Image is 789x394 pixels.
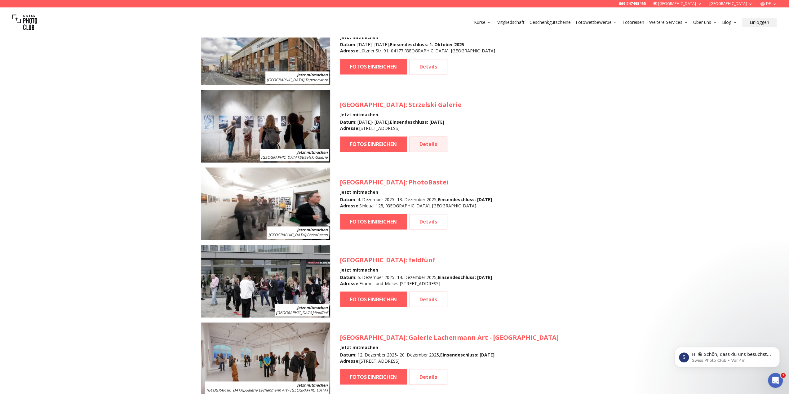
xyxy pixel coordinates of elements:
b: Adresse [340,125,358,131]
span: [GEOGRAPHIC_DATA] [206,387,244,392]
b: Datum [340,352,355,357]
a: Details [409,136,447,152]
b: Jetzt mitmachen [297,382,328,387]
b: Adresse [340,203,358,209]
a: Geschenkgutscheine [530,19,571,25]
span: [GEOGRAPHIC_DATA] [340,178,406,186]
h4: Jetzt mitmachen [340,189,492,195]
b: Jetzt mitmachen [297,150,328,155]
a: Mitgliedschaft [496,19,525,25]
button: Fotoreisen [620,18,647,27]
h4: Jetzt mitmachen [340,267,492,273]
b: Datum [340,119,355,125]
b: Adresse [340,280,358,286]
b: Datum [340,274,355,280]
a: Fotowettbewerbe [576,19,618,25]
span: 1 [781,373,786,378]
b: Einsendeschluss : [DATE] [438,197,492,202]
h4: Jetzt mitmachen [340,34,495,40]
span: : Tapetenwerk [267,77,328,82]
b: Einsendeschluss : [DATE] [438,274,492,280]
iframe: Intercom notifications Nachricht [665,334,789,377]
h3: : PhotoBastei [340,178,492,187]
a: FOTOS EINREICHEN [340,136,407,152]
button: Geschenkgutscheine [527,18,573,27]
b: Einsendeschluss : [DATE] [440,352,494,357]
span: : PhotoBastei [268,232,328,237]
a: FOTOS EINREICHEN [340,59,407,74]
b: Datum [340,197,355,202]
div: : 6. Dezember 2025 - 14. Dezember 2025 , : Fromet-und-Moses-[STREET_ADDRESS] [340,274,492,286]
b: Adresse [340,358,358,364]
img: SPC Photo Awards Zürich: Dezember 2025 [201,167,330,240]
h3: : Galerie Lachenmann Art - [GEOGRAPHIC_DATA] [340,333,559,342]
div: : [DATE] - [DATE] , : Lützner Str. 91, 04177 [GEOGRAPHIC_DATA], [GEOGRAPHIC_DATA] [340,42,495,54]
b: Einsendeschluss : [DATE] [390,119,444,125]
span: [GEOGRAPHIC_DATA] [340,100,406,109]
div: : [DATE] - [DATE] , : [STREET_ADDRESS] [340,119,462,131]
img: SPC Photo Awards BERLIN Dezember 2025 [201,245,330,317]
button: Kurse [472,18,494,27]
span: [GEOGRAPHIC_DATA] [267,77,304,82]
a: FOTOS EINREICHEN [340,214,407,229]
a: Kurse [474,19,491,25]
b: Einsendeschluss : 1. Oktober 2025 [390,42,464,47]
span: [GEOGRAPHIC_DATA] [340,333,406,341]
a: Fotoreisen [623,19,644,25]
b: Datum [340,42,355,47]
h4: Jetzt mitmachen [340,344,559,350]
a: FOTOS EINREICHEN [340,369,407,384]
button: Mitgliedschaft [494,18,527,27]
a: Details [409,369,447,384]
iframe: Intercom live chat [768,373,783,388]
a: 069 247495455 [619,1,646,6]
a: Über uns [693,19,717,25]
b: Jetzt mitmachen [297,305,328,310]
span: [GEOGRAPHIC_DATA] [261,155,299,160]
span: : Galerie Lachenmann Art - [GEOGRAPHIC_DATA] [206,387,328,392]
span: [GEOGRAPHIC_DATA] [340,255,406,264]
div: : 4. Dezember 2025 - 13. Dezember 2025 , : Sihlquai 125, [GEOGRAPHIC_DATA], [GEOGRAPHIC_DATA] [340,197,492,209]
button: Über uns [691,18,720,27]
a: FOTOS EINREICHEN [340,291,407,307]
a: Details [409,291,447,307]
b: Adresse [340,48,358,54]
span: : Strzelski Galerie [261,155,328,160]
img: Swiss photo club [12,10,37,35]
h3: : Strzelski Galerie [340,100,462,109]
span: [GEOGRAPHIC_DATA] [276,310,313,315]
a: Details [409,214,447,229]
button: Einloggen [742,18,777,27]
a: Blog [722,19,737,25]
a: Details [409,59,447,74]
img: SPC Photo Awards STUTTGART November 2025 [201,90,330,162]
a: Weitere Services [649,19,688,25]
b: Jetzt mitmachen [297,72,328,77]
h4: Jetzt mitmachen [340,112,462,118]
button: Fotowettbewerbe [573,18,620,27]
h3: : feldfünf [340,255,492,264]
button: Weitere Services [647,18,691,27]
button: Blog [720,18,740,27]
span: : feldfünf [276,310,328,315]
span: [GEOGRAPHIC_DATA] [268,232,306,237]
b: Jetzt mitmachen [297,227,328,232]
div: : 12. Dezember 2025 - 20. Dezember 2025 , : [STREET_ADDRESS] [340,352,559,364]
img: SPC Photo Awards LEIPZIG November 2025 [201,12,330,85]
